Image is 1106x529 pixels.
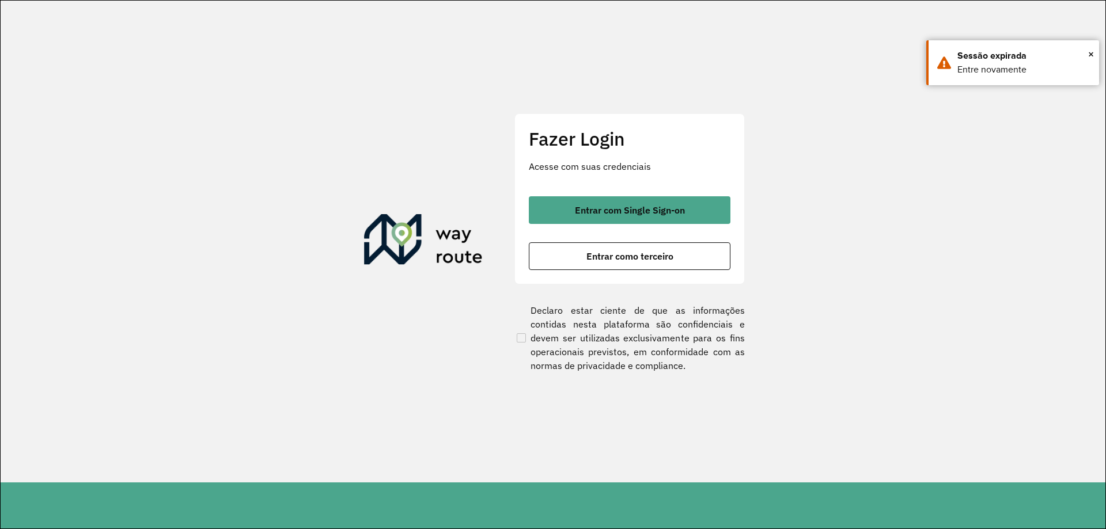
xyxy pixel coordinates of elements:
img: Roteirizador AmbevTech [364,214,483,269]
label: Declaro estar ciente de que as informações contidas nesta plataforma são confidenciais e devem se... [514,303,745,372]
button: Close [1088,45,1094,63]
div: Entre novamente [957,63,1090,77]
span: Entrar como terceiro [586,252,673,261]
span: × [1088,45,1094,63]
p: Acesse com suas credenciais [529,159,730,173]
button: button [529,196,730,224]
button: button [529,242,730,270]
h2: Fazer Login [529,128,730,150]
div: Sessão expirada [957,49,1090,63]
span: Entrar com Single Sign-on [575,205,685,215]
